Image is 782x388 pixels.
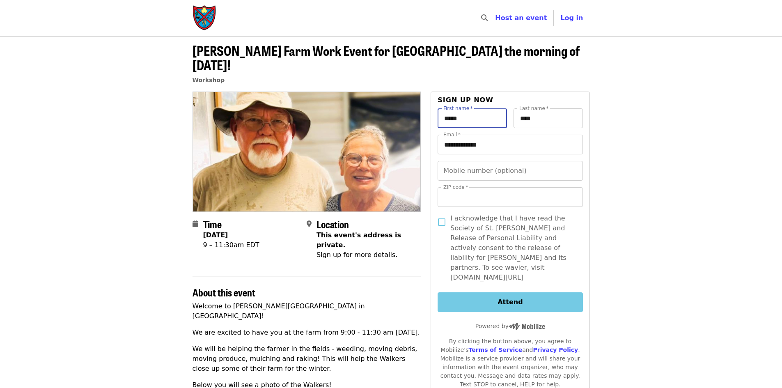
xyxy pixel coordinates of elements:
p: Welcome to [PERSON_NAME][GEOGRAPHIC_DATA] in [GEOGRAPHIC_DATA]! [193,301,421,321]
p: We are excited to have you at the farm from 9:00 - 11:30 am [DATE]. [193,328,421,337]
img: Walker Farm Work Event for Durham Academy the morning of 8/29/2025! organized by Society of St. A... [193,92,421,211]
span: [PERSON_NAME] Farm Work Event for [GEOGRAPHIC_DATA] the morning of [DATE]! [193,41,580,74]
img: Society of St. Andrew - Home [193,5,217,31]
i: search icon [481,14,488,22]
i: calendar icon [193,220,198,228]
span: Time [203,217,222,231]
input: Email [438,135,582,154]
span: Powered by [475,323,545,329]
p: We will be helping the farmer in the fields - weeding, moving debris, moving produce, mulching an... [193,344,421,374]
input: Mobile number (optional) [438,161,582,181]
button: Log in [554,10,589,26]
input: Last name [514,108,583,128]
label: ZIP code [443,185,468,190]
span: Sign up now [438,96,493,104]
span: This event's address is private. [316,231,401,249]
strong: [DATE] [203,231,228,239]
span: Location [316,217,349,231]
span: Sign up for more details. [316,251,397,259]
input: Search [493,8,499,28]
div: 9 – 11:30am EDT [203,240,259,250]
span: About this event [193,285,255,299]
a: Host an event [495,14,547,22]
label: Last name [519,106,548,111]
a: Workshop [193,77,225,83]
img: Powered by Mobilize [509,323,545,330]
a: Privacy Policy [533,347,578,353]
input: ZIP code [438,187,582,207]
label: Email [443,132,461,137]
span: I acknowledge that I have read the Society of St. [PERSON_NAME] and Release of Personal Liability... [450,214,576,282]
a: Terms of Service [468,347,522,353]
button: Attend [438,292,582,312]
span: Log in [560,14,583,22]
input: First name [438,108,507,128]
label: First name [443,106,473,111]
i: map-marker-alt icon [307,220,312,228]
